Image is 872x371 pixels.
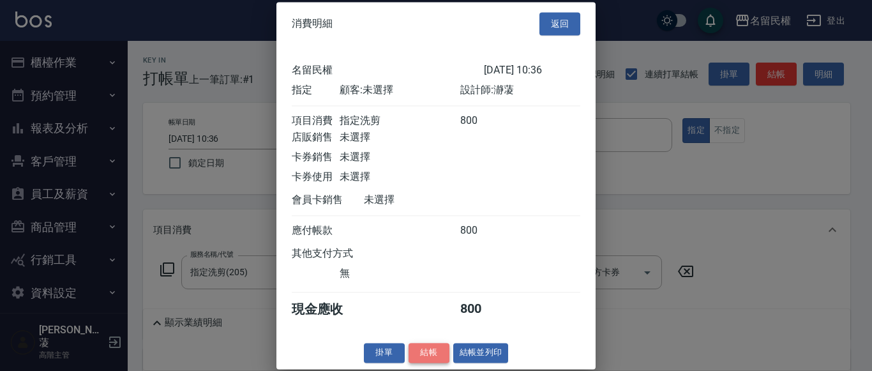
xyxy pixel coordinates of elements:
div: 卡券銷售 [292,151,340,164]
div: 800 [460,301,508,318]
div: 800 [460,114,508,128]
div: 指定洗剪 [340,114,460,128]
div: 顧客: 未選擇 [340,84,460,97]
div: 其他支付方式 [292,247,388,261]
div: 應付帳款 [292,224,340,238]
button: 結帳並列印 [453,343,509,363]
button: 掛單 [364,343,405,363]
div: 卡券使用 [292,170,340,184]
div: 未選擇 [340,151,460,164]
div: 指定 [292,84,340,97]
button: 返回 [539,12,580,36]
div: 項目消費 [292,114,340,128]
div: 800 [460,224,508,238]
div: 未選擇 [364,193,484,207]
div: 未選擇 [340,170,460,184]
div: [DATE] 10:36 [484,64,580,77]
div: 未選擇 [340,131,460,144]
div: 無 [340,267,460,280]
div: 店販銷售 [292,131,340,144]
div: 現金應收 [292,301,364,318]
div: 設計師: 瀞蓤 [460,84,580,97]
button: 結帳 [409,343,449,363]
div: 會員卡銷售 [292,193,364,207]
span: 消費明細 [292,17,333,30]
div: 名留民權 [292,64,484,77]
